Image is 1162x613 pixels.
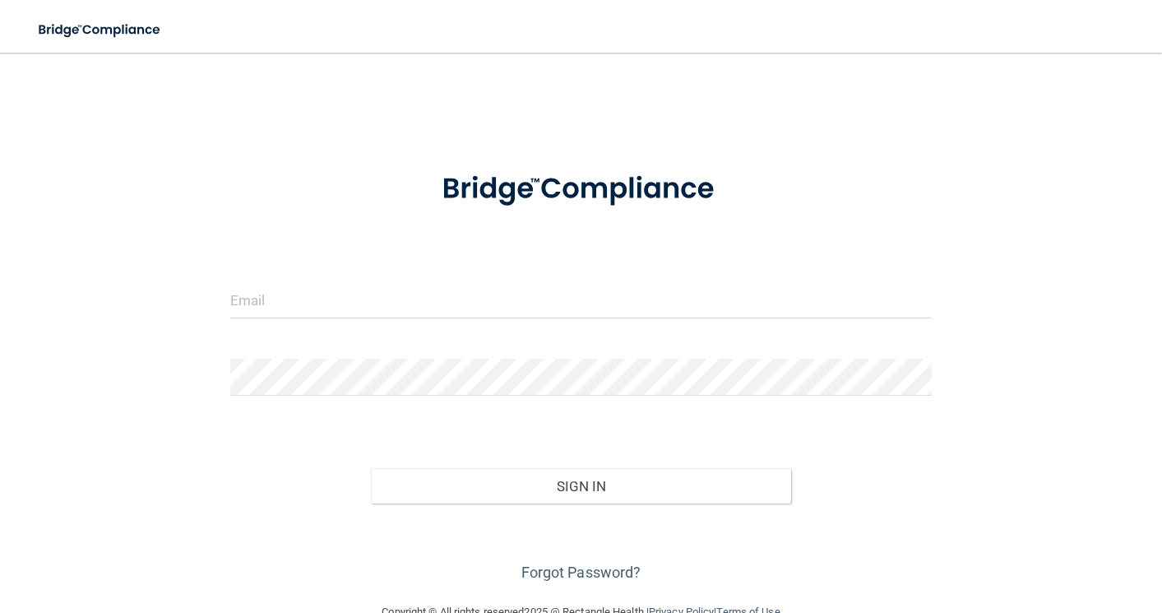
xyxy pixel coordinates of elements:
[230,281,932,318] input: Email
[412,151,751,227] img: bridge_compliance_login_screen.278c3ca4.svg
[521,564,641,581] a: Forgot Password?
[25,13,176,47] img: bridge_compliance_login_screen.278c3ca4.svg
[371,468,792,504] button: Sign In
